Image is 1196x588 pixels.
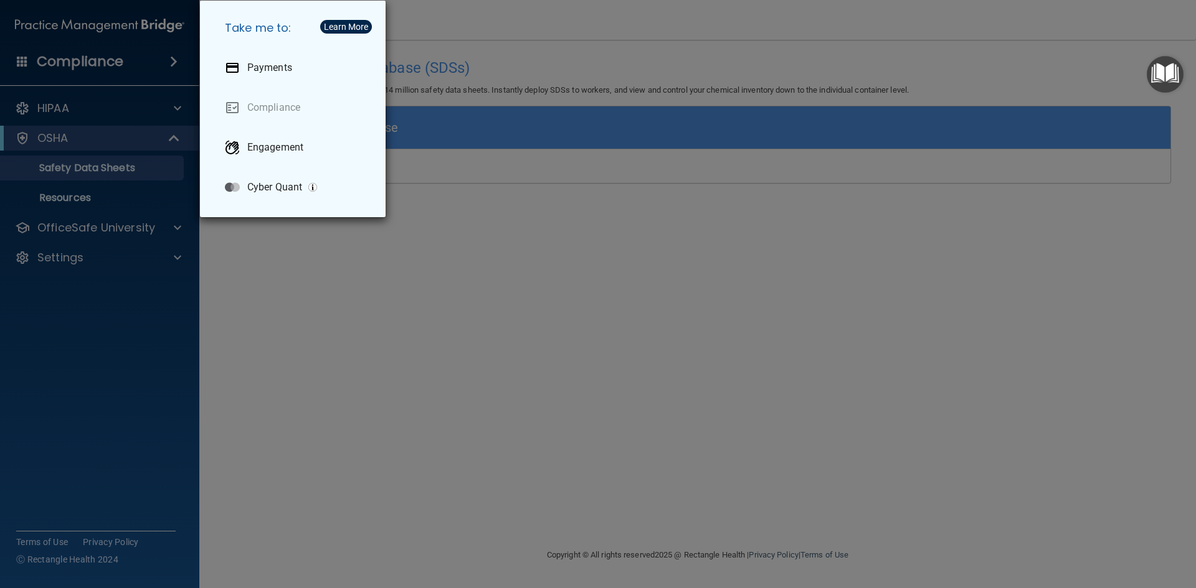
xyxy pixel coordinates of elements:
p: Cyber Quant [247,181,302,194]
p: Engagement [247,141,303,154]
button: Learn More [320,20,372,34]
button: Open Resource Center [1147,56,1184,93]
h5: Take me to: [215,11,376,45]
a: Payments [215,50,376,85]
a: Cyber Quant [215,170,376,205]
div: Learn More [324,22,368,31]
p: Payments [247,62,292,74]
a: Compliance [215,90,376,125]
a: Engagement [215,130,376,165]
